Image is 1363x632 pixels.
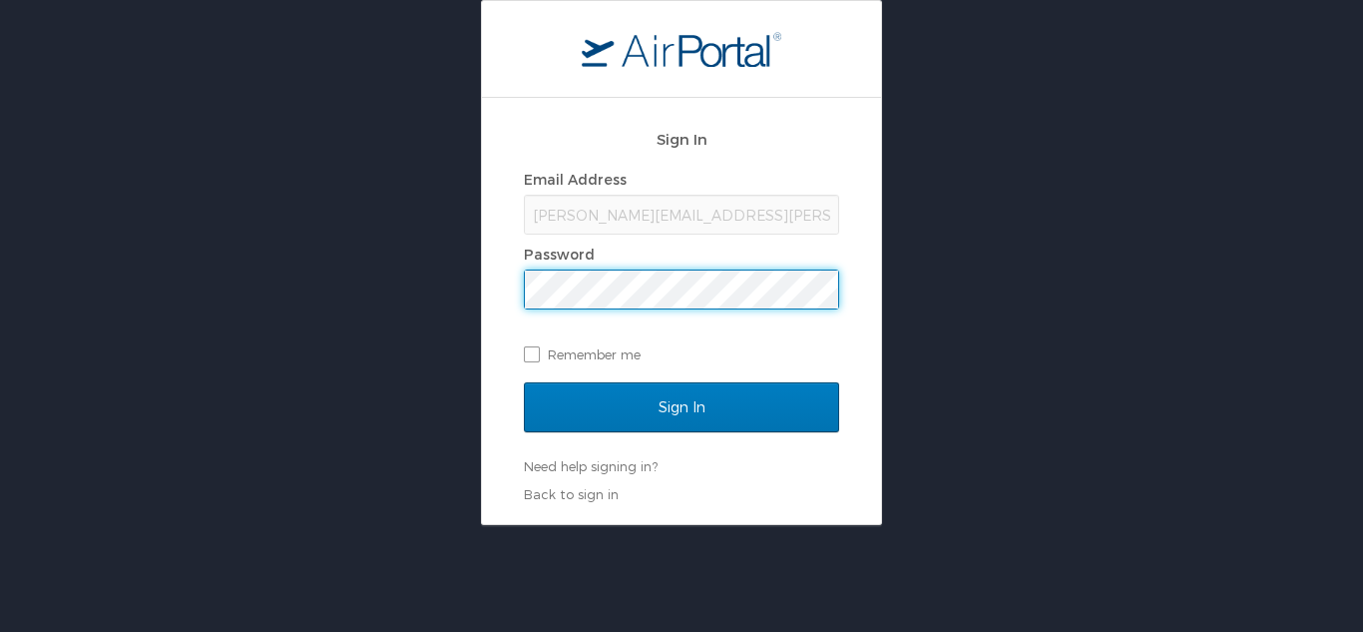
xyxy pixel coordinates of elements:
[524,339,839,369] label: Remember me
[582,31,781,67] img: logo
[524,246,595,263] label: Password
[524,128,839,151] h2: Sign In
[524,458,658,474] a: Need help signing in?
[524,382,839,432] input: Sign In
[524,171,627,188] label: Email Address
[524,486,619,502] a: Back to sign in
